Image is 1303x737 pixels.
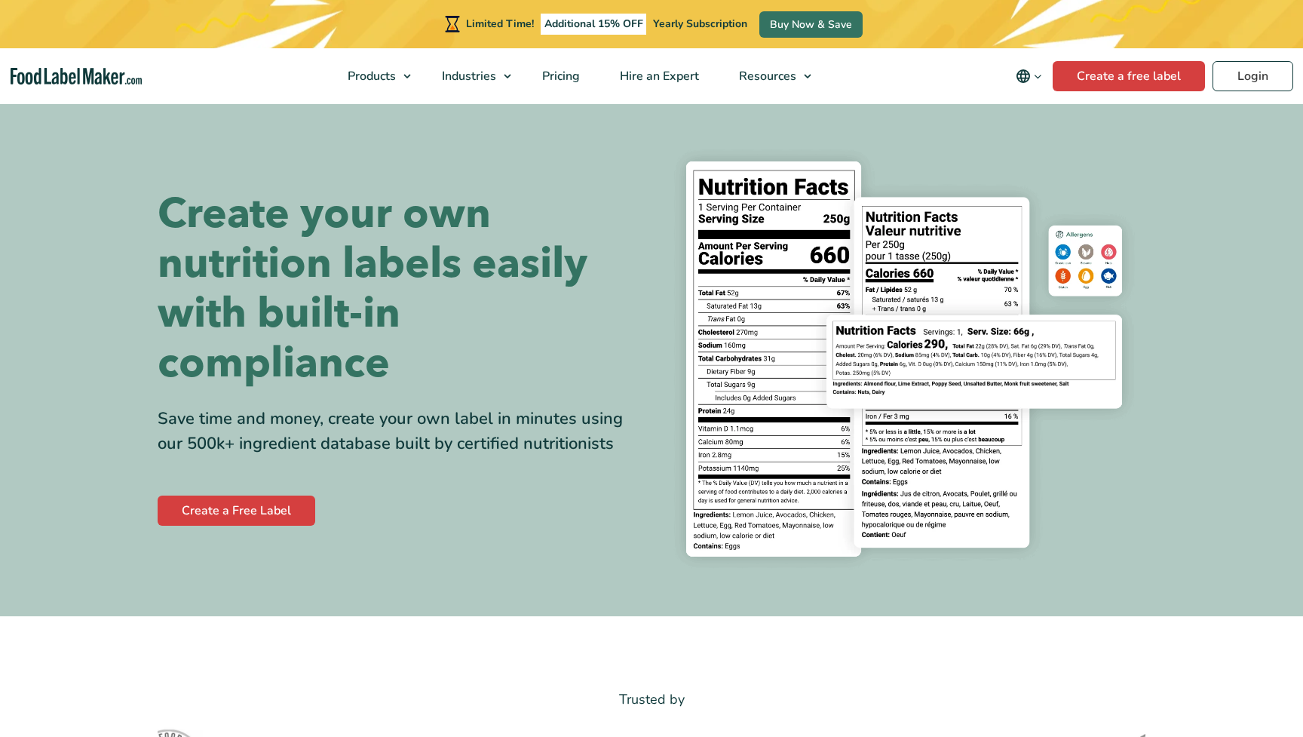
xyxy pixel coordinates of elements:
button: Change language [1005,61,1053,91]
a: Products [328,48,418,104]
span: Resources [734,68,798,84]
p: Trusted by [158,689,1145,711]
div: Save time and money, create your own label in minutes using our 500k+ ingredient database built b... [158,407,640,456]
span: Industries [437,68,498,84]
h1: Create your own nutrition labels easily with built-in compliance [158,189,640,388]
a: Pricing [523,48,596,104]
a: Create a Free Label [158,496,315,526]
span: Yearly Subscription [653,17,747,31]
span: Limited Time! [466,17,534,31]
a: Buy Now & Save [759,11,863,38]
span: Products [343,68,397,84]
a: Resources [719,48,819,104]
a: Industries [422,48,519,104]
a: Hire an Expert [600,48,716,104]
span: Pricing [538,68,581,84]
span: Additional 15% OFF [541,14,647,35]
a: Login [1213,61,1293,91]
a: Food Label Maker homepage [11,68,143,85]
span: Hire an Expert [615,68,701,84]
a: Create a free label [1053,61,1205,91]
